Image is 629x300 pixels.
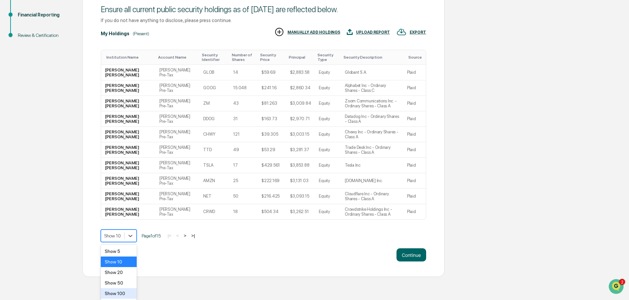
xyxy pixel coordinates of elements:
span: Page 1 of 15 [142,233,161,238]
span: Pylon [66,146,80,150]
td: [PERSON_NAME] [PERSON_NAME] [101,65,155,80]
td: Equity [315,142,341,158]
td: $429.561 [258,158,286,173]
td: GOOG [199,80,229,96]
td: $3,009.84 [286,96,315,111]
td: Zoom Communications Inc. - Ordinary Shares - Class A [341,96,403,111]
td: [PERSON_NAME] [PERSON_NAME] [101,111,155,127]
td: 50 [229,189,258,204]
td: [PERSON_NAME] Pre-Tax [155,189,199,204]
td: $3,131.03 [286,173,315,189]
div: Toggle SortBy [202,53,227,62]
td: $163.73 [258,111,286,127]
td: [PERSON_NAME] Pre-Tax [155,65,199,80]
td: [PERSON_NAME] [PERSON_NAME] [101,96,155,111]
td: DDOG [199,111,229,127]
span: [DATE] [58,90,72,95]
td: 31 [229,111,258,127]
td: Plaid [403,80,426,96]
td: $216.425 [258,189,286,204]
td: Equity [315,80,341,96]
td: $3,003.15 [286,127,315,142]
td: CRWD [199,204,229,219]
td: 15.048 [229,80,258,96]
td: [PERSON_NAME] Pre-Tax [155,173,199,189]
td: Chewy Inc - Ordinary Shares - Class A [341,127,403,142]
span: Data Lookup [13,129,41,136]
td: [PERSON_NAME] Pre-Tax [155,127,199,142]
td: 17 [229,158,258,173]
td: Alphabet Inc - Ordinary Shares - Class C [341,80,403,96]
td: AMZN [199,173,229,189]
div: Show 20 [101,267,137,278]
td: Equity [315,111,341,127]
td: [PERSON_NAME] [PERSON_NAME] [101,189,155,204]
div: EXPORT [410,30,426,35]
td: TSLA [199,158,229,173]
a: 🗄️Attestations [45,114,84,126]
td: [PERSON_NAME] [PERSON_NAME] [101,142,155,158]
div: Toggle SortBy [408,55,423,60]
div: We're available if you need us! [30,57,91,62]
td: [PERSON_NAME] [PERSON_NAME] [101,127,155,142]
div: Toggle SortBy [260,53,284,62]
button: < [174,233,181,238]
td: $3,281.37 [286,142,315,158]
div: Start new chat [30,50,108,57]
td: Datadog Inc - Ordinary Shares - Class A [341,111,403,127]
td: CHWY [199,127,229,142]
div: UPLOAD REPORT [356,30,390,35]
td: Equity [315,158,341,173]
td: $2,883.58 [286,65,315,80]
div: My Holdings [101,31,129,36]
td: [PERSON_NAME] [PERSON_NAME] [101,204,155,219]
img: MANUALLY ADD HOLDINGS [274,27,284,37]
td: [DOMAIN_NAME] Inc. [341,173,403,189]
td: Plaid [403,65,426,80]
td: [PERSON_NAME] Pre-Tax [155,204,199,219]
td: $53.29 [258,142,286,158]
td: ZM [199,96,229,111]
button: See all [102,72,120,80]
button: >| [189,233,197,238]
td: TTD [199,142,229,158]
div: Show 100 [101,288,137,299]
button: > [182,233,188,238]
td: Equity [315,204,341,219]
span: [PERSON_NAME] [20,90,53,95]
div: MANUALLY ADD HOLDINGS [287,30,340,35]
td: 43 [229,96,258,111]
div: Show 10 [101,257,137,267]
button: |< [166,233,173,238]
div: Toggle SortBy [158,55,197,60]
td: Equity [315,96,341,111]
td: 121 [229,127,258,142]
span: • [55,90,57,95]
td: Trade Desk Inc - Ordinary Shares - Class A [341,142,403,158]
button: Start new chat [112,52,120,60]
td: Equity [315,173,341,189]
div: 🖐️ [7,118,12,123]
td: 14 [229,65,258,80]
td: NET [199,189,229,204]
td: $3,093.15 [286,189,315,204]
td: $39.305 [258,127,286,142]
div: If you do not have anything to disclose, please press continue. [101,17,426,23]
td: $3,853.88 [286,158,315,173]
div: Past conversations [7,73,44,78]
td: Plaid [403,158,426,173]
td: Plaid [403,204,426,219]
img: 1746055101610-c473b297-6a78-478c-a979-82029cc54cd1 [7,50,18,62]
td: Plaid [403,96,426,111]
td: Globant S.A. [341,65,403,80]
td: GLOB [199,65,229,80]
div: Review & Certification [18,32,72,39]
div: Financial Reporting [18,12,72,18]
td: 25 [229,173,258,189]
td: Plaid [403,127,426,142]
div: Toggle SortBy [232,53,255,62]
span: Attestations [54,117,82,123]
div: 🗄️ [48,118,53,123]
